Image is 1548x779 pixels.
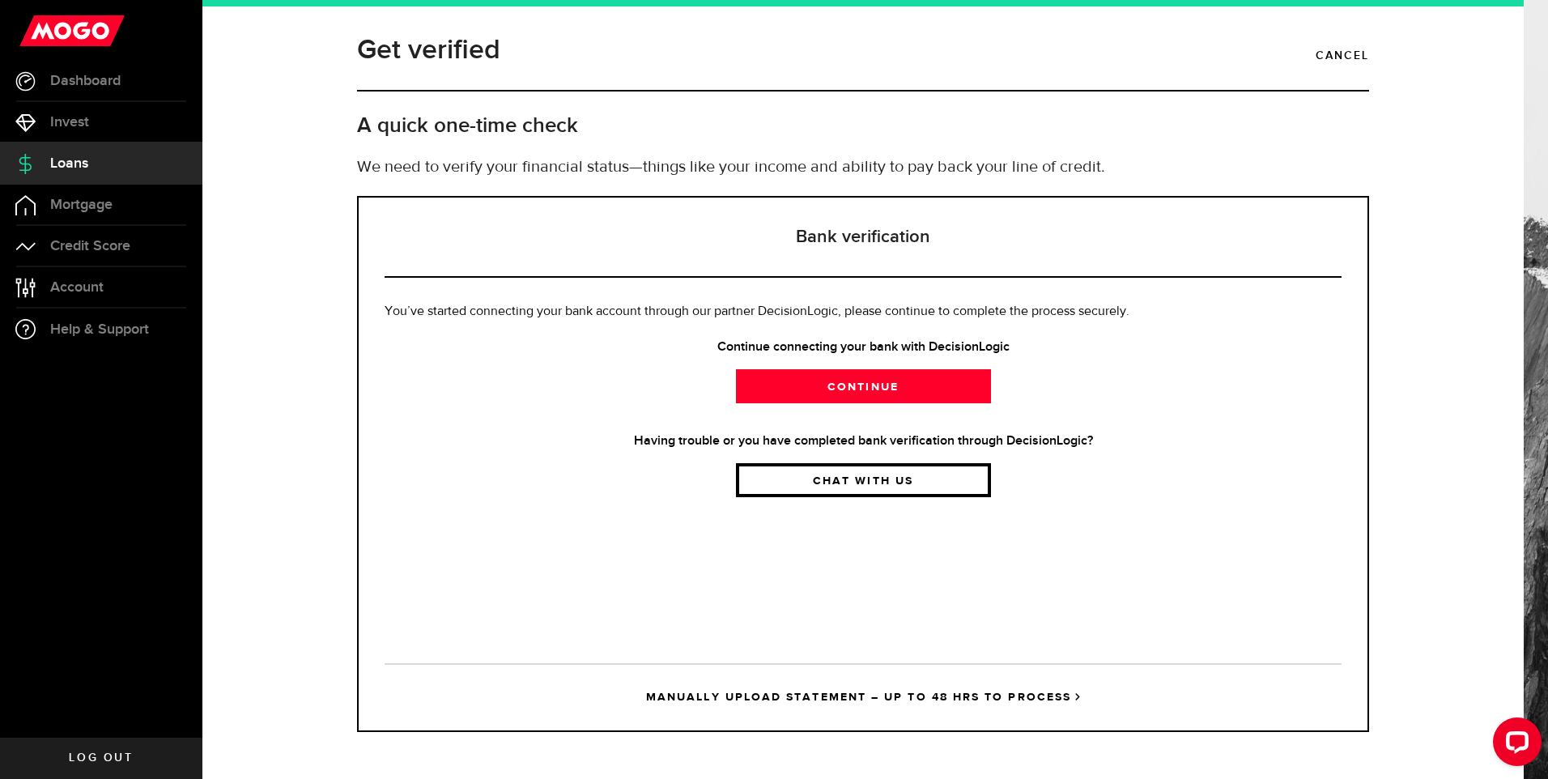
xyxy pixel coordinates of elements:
span: Credit Score [50,239,130,253]
span: Log out [69,752,133,764]
iframe: LiveChat chat widget [1480,711,1548,779]
h2: A quick one-time check [357,113,1369,139]
p: We need to verify your financial status—things like your income and ability to pay back your line... [357,155,1369,180]
span: Dashboard [50,74,121,88]
span: You’ve started connecting your bank account through our partner DecisionLogic, please continue to... [385,305,1129,318]
span: Help & Support [50,322,149,337]
span: Invest [50,115,89,130]
h3: Bank verification [385,198,1342,278]
strong: Continue connecting your bank with DecisionLogic [385,338,1342,357]
a: Chat with us [736,463,991,497]
a: Continue [736,369,991,403]
span: Account [50,280,104,295]
a: Cancel [1316,42,1369,70]
h1: Get verified [357,29,500,71]
strong: Having trouble or you have completed bank verification through DecisionLogic? [385,432,1342,451]
span: Loans [50,156,88,171]
span: Mortgage [50,198,113,212]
